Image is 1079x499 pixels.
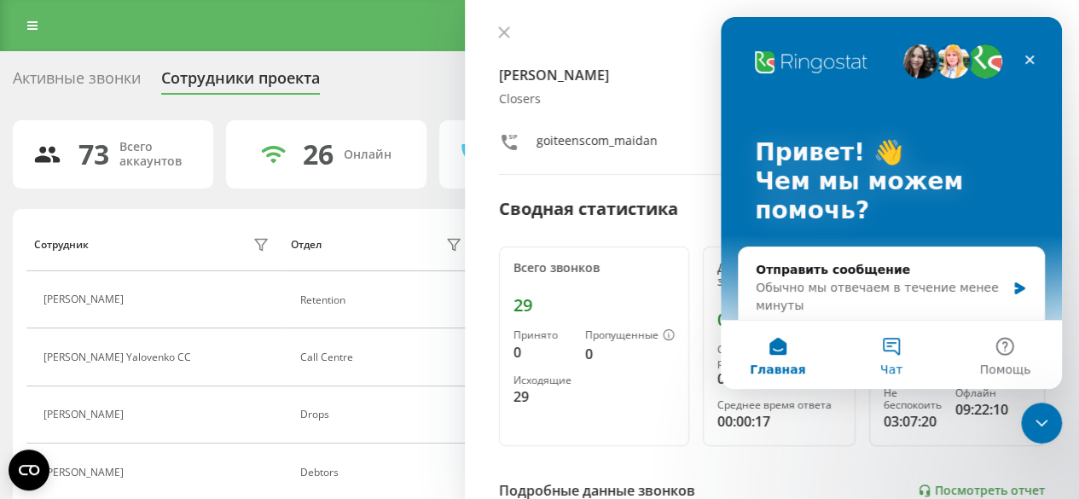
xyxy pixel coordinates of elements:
iframe: Intercom live chat [721,17,1062,389]
div: Всего аккаунтов [119,140,193,169]
div: Closers [499,92,1045,107]
div: Отдел [291,239,322,251]
div: [PERSON_NAME] [44,467,128,479]
div: Сотрудники проекта [161,69,320,96]
div: 00:00:37 [717,368,841,389]
div: [PERSON_NAME] [44,409,128,421]
iframe: Intercom live chat [1021,403,1062,444]
div: 0 [585,344,675,364]
div: Пропущенные [585,329,675,343]
div: Сводная статистика [499,196,678,222]
div: [PERSON_NAME] [44,293,128,305]
div: 03:07:20 [884,411,942,432]
div: Сотрудник [34,239,89,251]
div: Длительность всех звонков [717,261,841,290]
div: goiteenscom_maidan [537,132,658,157]
a: Посмотреть отчет [918,484,1045,498]
div: Среднее время разговора [717,344,841,368]
div: 26 [303,138,334,171]
div: 73 [78,138,109,171]
div: 00:00:17 [717,411,841,432]
div: Активные звонки [13,69,141,96]
div: 0 [513,342,571,363]
div: Офлайн [955,387,1030,399]
div: Drops [300,409,467,421]
div: 29 [513,295,675,316]
div: 00:17:43 [717,310,841,330]
div: Принято [513,329,571,341]
div: 09:22:10 [955,399,1030,420]
div: Call Centre [300,351,467,363]
div: 29 [513,386,571,407]
div: Retention [300,294,467,306]
div: Онлайн [344,148,392,162]
button: Open CMP widget [9,450,49,490]
div: Исходящие [513,374,571,386]
div: Debtors [300,467,467,479]
div: Среднее время ответа [717,399,841,411]
h4: [PERSON_NAME] [499,65,1045,85]
div: Всего звонков [513,261,675,276]
div: [PERSON_NAME] Yalovenko CC [44,351,195,363]
div: Не беспокоить [884,387,942,412]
